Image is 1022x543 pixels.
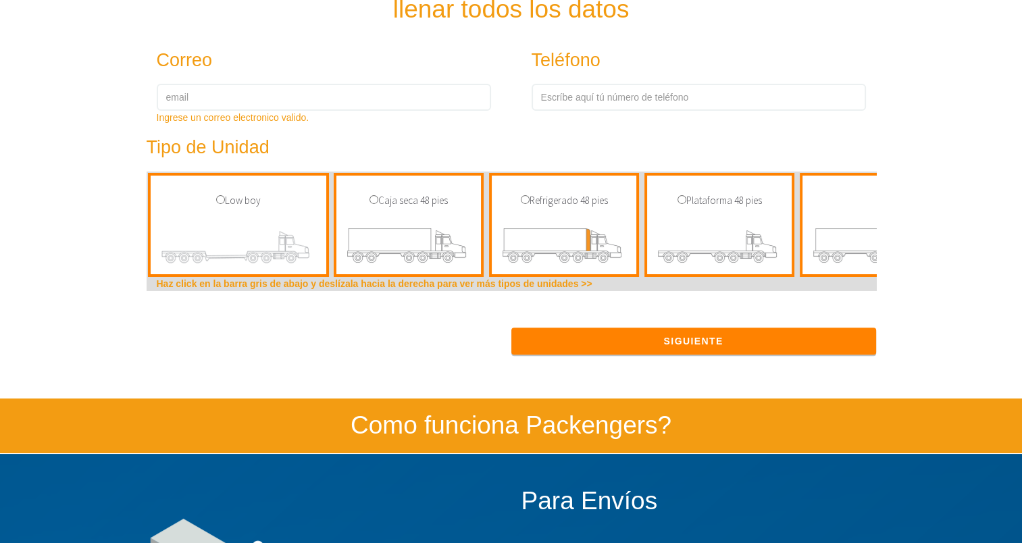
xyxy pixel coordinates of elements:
input: Escríbe aquí tú número de teléfono [532,84,866,111]
button: Siguiente [511,328,876,355]
iframe: Drift Widget Chat Window [744,335,1014,484]
img: transporte de carga plataforma 48 pies [657,222,782,274]
h2: Para Envíos [521,488,876,515]
h3: Correo [157,51,461,71]
input: email [157,84,491,111]
img: transporte de carga low boy [161,222,316,274]
h3: Teléfono [532,51,836,71]
iframe: Drift Widget Chat Controller [954,475,1006,527]
h2: Como funciona Packengers? [126,412,896,440]
p: Low boy [157,192,320,209]
p: Refrigerado 48 pies [499,192,630,209]
img: transporte de carga caja seca 48 pies [347,222,471,274]
div: Ingrese un correo electronico valido. [157,111,491,124]
p: Plataforma 48 pies [654,192,785,209]
img: transporte de carga refrigerado 48 pies [502,222,626,274]
p: Caja seca 48 pies [343,192,474,209]
h3: Tipo de Unidad [147,138,814,158]
b: Haz click en la barra gris de abajo y deslízala hacia la derecha para ver más tipos de unidades >> [157,278,592,289]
